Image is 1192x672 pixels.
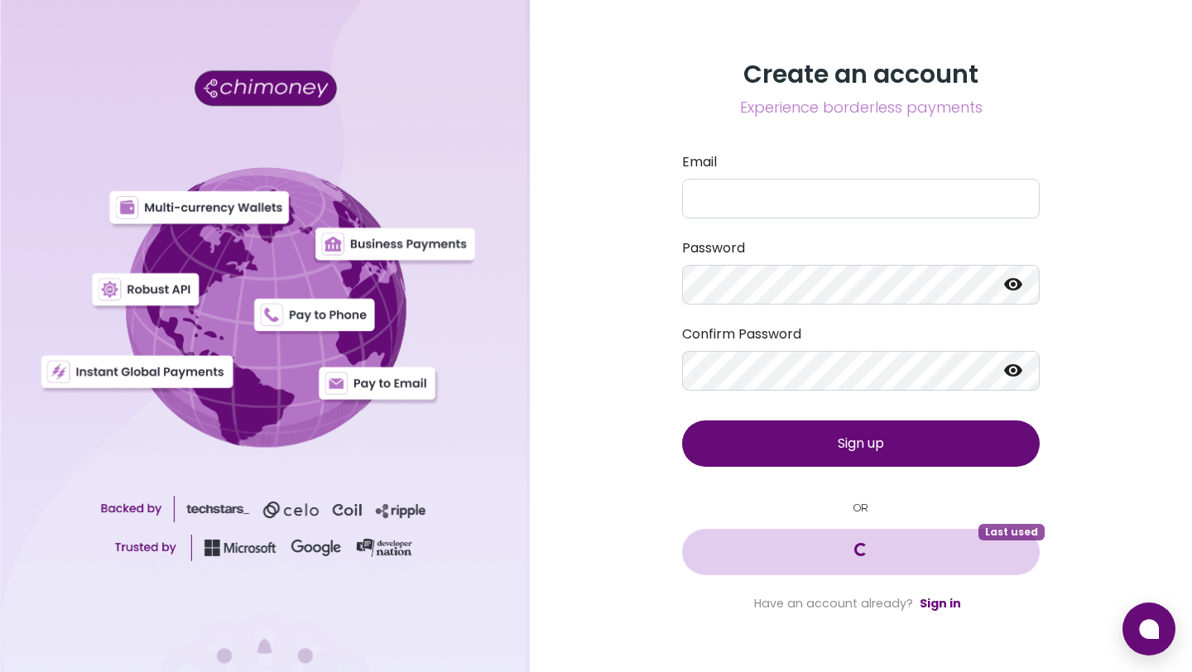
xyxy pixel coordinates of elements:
h3: Create an account [682,60,1040,89]
span: Sign up [838,434,884,453]
span: Last used [978,524,1045,540]
span: Have an account already? [754,595,913,612]
label: Password [682,238,1040,258]
span: Experience borderless payments [682,96,1040,119]
label: Email [682,152,1040,172]
button: Open chat window [1122,602,1175,655]
button: Last used [682,529,1040,575]
a: Sign in [920,595,961,612]
button: Sign up [682,420,1040,467]
small: OR [682,500,1040,516]
label: Confirm Password [682,324,1040,344]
